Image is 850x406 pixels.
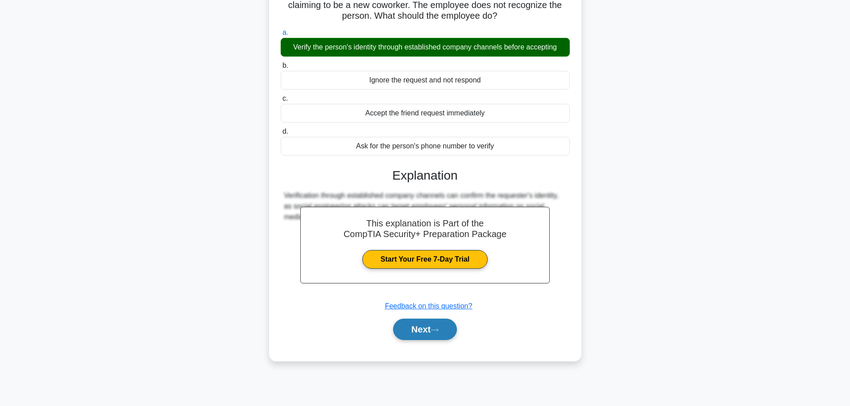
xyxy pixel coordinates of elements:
span: d. [282,127,288,135]
span: a. [282,29,288,36]
div: Verify the person's identity through established company channels before accepting [281,38,570,57]
a: Start Your Free 7-Day Trial [362,250,488,269]
div: Ignore the request and not respond [281,71,570,90]
span: b. [282,62,288,69]
a: Feedback on this question? [385,302,473,310]
div: Verification through established company channels can confirm the requester's identity, as social... [284,190,566,222]
span: c. [282,94,288,102]
button: Next [393,319,457,340]
div: Accept the friend request immediately [281,104,570,123]
h3: Explanation [286,168,564,183]
div: Ask for the person's phone number to verify [281,137,570,156]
